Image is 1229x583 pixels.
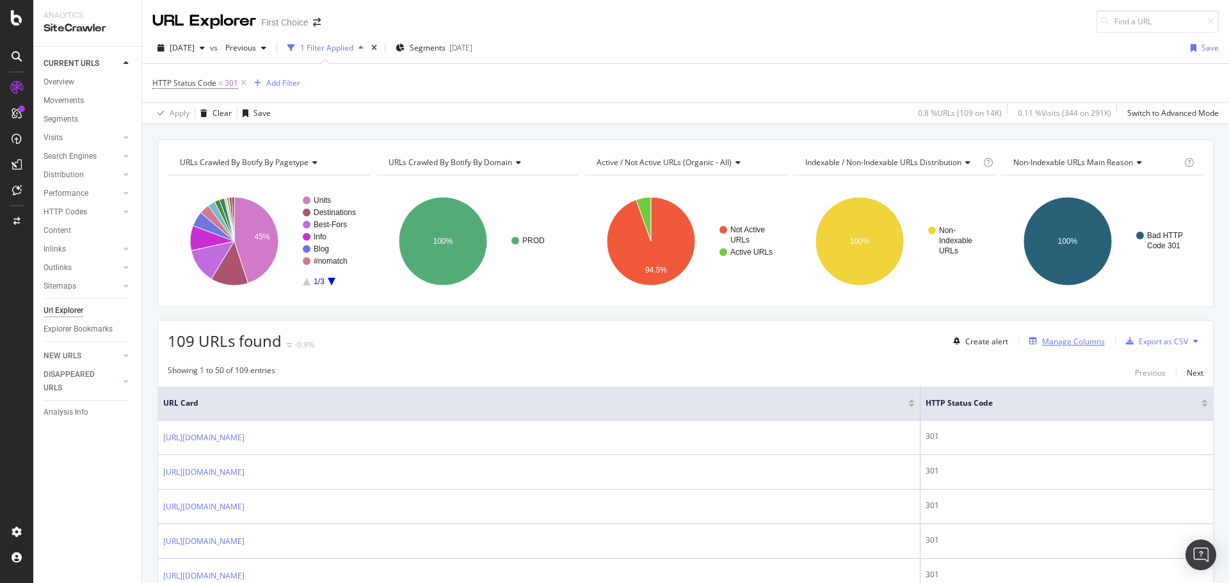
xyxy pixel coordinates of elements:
[44,131,63,145] div: Visits
[163,466,245,479] a: [URL][DOMAIN_NAME]
[261,16,308,29] div: First Choice
[44,57,120,70] a: CURRENT URLS
[44,21,131,36] div: SiteCrawler
[805,157,961,168] span: Indexable / Non-Indexable URLs distribution
[44,205,87,219] div: HTTP Codes
[163,570,245,582] a: [URL][DOMAIN_NAME]
[1058,237,1078,246] text: 100%
[793,186,995,297] svg: A chart.
[44,243,120,256] a: Inlinks
[1001,186,1203,297] svg: A chart.
[926,569,1208,580] div: 301
[1187,367,1203,378] div: Next
[44,150,97,163] div: Search Engines
[1201,42,1219,53] div: Save
[313,18,321,27] div: arrow-right-arrow-left
[1122,103,1219,124] button: Switch to Advanced Mode
[369,42,380,54] div: times
[220,42,256,53] span: Previous
[1011,152,1182,173] h4: Non-Indexable URLs Main Reason
[376,186,579,297] svg: A chart.
[1187,365,1203,380] button: Next
[389,157,512,168] span: URLs Crawled By Botify By domain
[44,243,66,256] div: Inlinks
[449,42,472,53] div: [DATE]
[44,113,133,126] a: Segments
[1139,336,1188,347] div: Export as CSV
[926,500,1208,511] div: 301
[522,236,545,245] text: PROD
[255,232,270,241] text: 45%
[594,152,775,173] h4: Active / Not Active URLs
[1096,10,1219,33] input: Find a URL
[1147,231,1183,240] text: Bad HTTP
[170,108,189,118] div: Apply
[730,225,765,234] text: Not Active
[237,103,271,124] button: Save
[163,397,905,409] span: URL Card
[44,94,84,108] div: Movements
[939,236,972,245] text: Indexable
[44,280,76,293] div: Sitemaps
[177,152,358,173] h4: URLs Crawled By Botify By pagetype
[170,42,195,53] span: 2025 Aug. 20th
[44,406,88,419] div: Analysis Info
[1147,241,1180,250] text: Code 301
[195,103,232,124] button: Clear
[314,277,325,286] text: 1/3
[44,368,108,395] div: DISAPPEARED URLS
[180,157,309,168] span: URLs Crawled By Botify By pagetype
[44,94,133,108] a: Movements
[44,406,133,419] a: Analysis Info
[803,152,981,173] h4: Indexable / Non-Indexable URLs Distribution
[44,10,131,21] div: Analytics
[44,224,133,237] a: Content
[433,237,453,246] text: 100%
[386,152,567,173] h4: URLs Crawled By Botify By domain
[314,257,348,266] text: #nomatch
[163,431,245,444] a: [URL][DOMAIN_NAME]
[314,220,347,229] text: Best-Fors
[300,42,353,53] div: 1 Filter Applied
[44,323,133,336] a: Explorer Bookmarks
[218,77,223,88] span: =
[210,42,220,53] span: vs
[213,108,232,118] div: Clear
[314,196,331,205] text: Units
[1135,365,1166,380] button: Previous
[266,77,300,88] div: Add Filter
[152,103,189,124] button: Apply
[926,431,1208,442] div: 301
[44,150,120,163] a: Search Engines
[597,157,732,168] span: Active / Not Active URLs (organic - all)
[1024,333,1105,349] button: Manage Columns
[152,10,256,32] div: URL Explorer
[220,38,271,58] button: Previous
[163,500,245,513] a: [URL][DOMAIN_NAME]
[44,205,120,219] a: HTTP Codes
[314,244,329,253] text: Blog
[44,187,88,200] div: Performance
[948,331,1008,351] button: Create alert
[168,365,275,380] div: Showing 1 to 50 of 109 entries
[44,261,72,275] div: Outlinks
[1135,367,1166,378] div: Previous
[939,246,958,255] text: URLs
[152,77,216,88] span: HTTP Status Code
[168,330,282,351] span: 109 URLs found
[1121,331,1188,351] button: Export as CSV
[225,74,238,92] span: 301
[44,113,78,126] div: Segments
[1127,108,1219,118] div: Switch to Advanced Mode
[294,339,314,350] div: -0.9%
[44,224,71,237] div: Content
[44,323,113,336] div: Explorer Bookmarks
[152,38,210,58] button: [DATE]
[287,343,292,347] img: Equal
[44,76,133,89] a: Overview
[44,349,81,363] div: NEW URLS
[849,237,869,246] text: 100%
[645,266,667,275] text: 94.5%
[730,236,750,244] text: URLs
